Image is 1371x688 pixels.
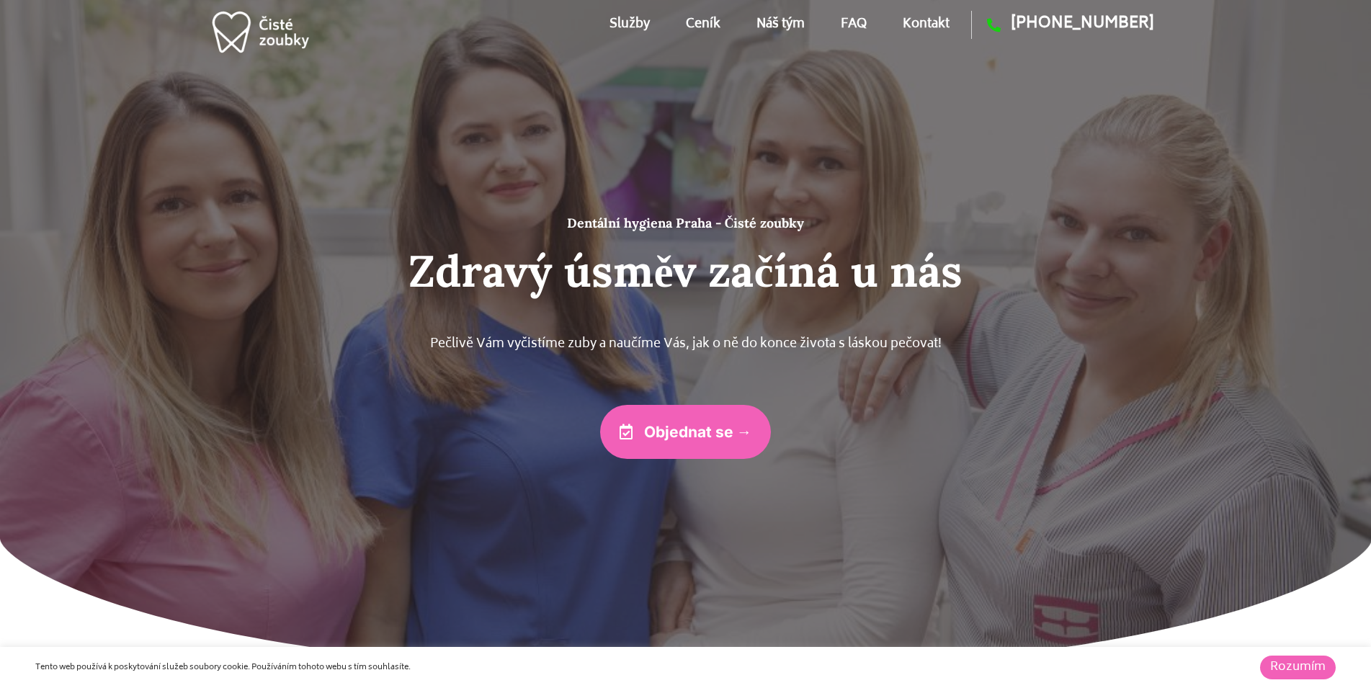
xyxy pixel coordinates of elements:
[254,245,1118,298] h2: Zdravý úsměv začíná u nás
[1260,656,1336,679] a: Rozumím
[210,3,311,61] img: dentální hygiena v praze
[600,405,772,459] a: Objednat se →
[644,424,752,439] span: Objednat se →
[972,11,1154,39] a: [PHONE_NUMBER]
[1001,11,1154,39] span: [PHONE_NUMBER]
[35,661,946,674] div: Tento web používá k poskytování služeb soubory cookie. Používáním tohoto webu s tím souhlasíte.
[254,334,1118,357] p: Pečlivě Vám vyčistíme zuby a naučíme Vás, jak o ně do konce života s láskou pečovat!
[254,215,1118,231] h1: Dentální hygiena Praha - Čisté zoubky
